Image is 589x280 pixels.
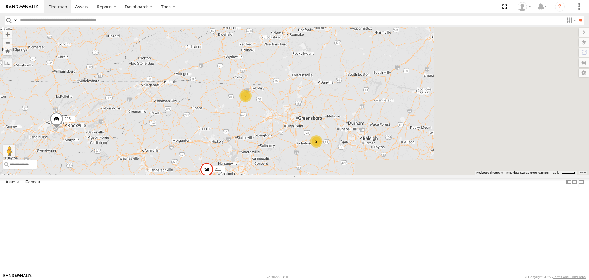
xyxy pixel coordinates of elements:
img: rand-logo.svg [6,5,38,9]
button: Keyboard shortcuts [476,171,503,175]
div: 2 [239,90,252,102]
button: Zoom in [3,30,12,38]
div: © Copyright 2025 - [525,275,586,279]
span: Map data ©2025 Google, INEGI [506,171,549,174]
i: ? [555,2,565,12]
button: Zoom out [3,38,12,47]
span: 205 [64,117,71,121]
label: Search Filter Options [564,16,577,25]
label: Map Settings [579,69,589,77]
label: Measure [3,58,12,67]
div: 2 [310,135,322,148]
a: Terms and Conditions [553,275,586,279]
label: Assets [2,178,22,187]
span: 20 km [553,171,561,174]
a: Terms (opens in new tab) [580,171,586,174]
div: Version: 308.01 [267,275,290,279]
label: Hide Summary Table [578,178,584,187]
button: Drag Pegman onto the map to open Street View [3,145,15,157]
label: Search Query [13,16,18,25]
button: Map Scale: 20 km per 40 pixels [551,171,577,175]
label: Dock Summary Table to the Right [572,178,578,187]
label: Dock Summary Table to the Left [566,178,572,187]
button: Zoom Home [3,47,12,55]
span: 211 [215,167,221,172]
a: Visit our Website [3,274,32,280]
label: Fences [22,178,43,187]
div: EDWARD EDMONDSON [515,2,533,11]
